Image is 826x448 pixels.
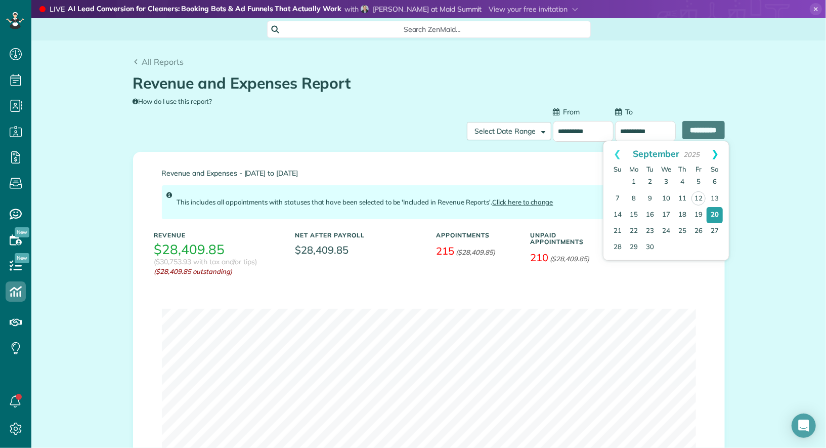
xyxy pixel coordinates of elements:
[661,165,671,173] span: Wednesday
[642,207,658,223] a: 16
[603,141,631,167] a: Prev
[133,97,212,105] a: How do I use this report?
[162,170,696,177] span: Revenue and Expenses - [DATE] to [DATE]
[467,122,551,140] button: Select Date Range
[610,223,626,239] a: 21
[437,245,455,257] span: 215
[711,165,719,173] span: Saturday
[629,165,638,173] span: Monday
[642,239,658,256] a: 30
[658,207,674,223] a: 17
[707,223,723,239] a: 27
[690,174,707,190] a: 5
[142,57,184,67] span: All Reports
[610,207,626,223] a: 14
[695,165,702,173] span: Friday
[707,191,723,207] a: 13
[658,174,674,190] a: 3
[295,232,365,238] h5: Net After Payroll
[633,148,680,159] span: September
[626,191,642,207] a: 8
[674,191,690,207] a: 11
[154,258,257,266] h3: ($30,753.93 with tax and/or tips)
[133,75,717,92] h1: Revenue and Expenses Report
[133,56,184,68] a: All Reports
[684,150,700,158] span: 2025
[642,174,658,190] a: 2
[646,165,654,173] span: Tuesday
[690,223,707,239] a: 26
[154,232,280,238] h5: Revenue
[531,232,610,245] h5: Unpaid Appointments
[531,251,549,264] span: 210
[344,5,359,14] span: with
[68,4,341,15] strong: AI Lead Conversion for Cleaners: Booking Bots & Ad Funnels That Actually Work
[361,5,369,13] img: rc-simon-8800daff0d2eb39cacf076593c434f5ffb35751efe55c5455cd5de04b127b0f0.jpg
[154,242,225,257] h3: $28,409.85
[437,232,515,238] h5: Appointments
[658,191,674,207] a: 10
[615,107,633,117] label: To
[690,207,707,223] a: 19
[177,198,553,206] span: This includes all appointments with statuses that have been selected to be 'Included in Revenue R...
[550,255,589,263] em: ($28,409.85)
[492,198,553,206] a: Click here to change
[614,165,622,173] span: Sunday
[15,253,29,263] span: New
[707,174,723,190] a: 6
[642,223,658,239] a: 23
[626,239,642,256] a: 29
[626,174,642,190] a: 1
[373,5,482,14] span: [PERSON_NAME] at Maid Summit
[674,223,690,239] a: 25
[658,223,674,239] a: 24
[674,174,690,190] a: 4
[154,267,280,276] em: ($28,409.85 outstanding)
[626,207,642,223] a: 15
[456,248,495,256] em: ($28,409.85)
[792,414,816,438] div: Open Intercom Messenger
[678,165,686,173] span: Thursday
[610,239,626,256] a: 28
[15,227,29,237] span: New
[691,191,706,206] a: 12
[642,191,658,207] a: 9
[295,242,421,257] span: $28,409.85
[475,127,536,136] span: Select Date Range
[707,207,723,223] a: 20
[553,107,580,117] label: From
[701,141,729,167] a: Next
[674,207,690,223] a: 18
[626,223,642,239] a: 22
[610,191,626,207] a: 7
